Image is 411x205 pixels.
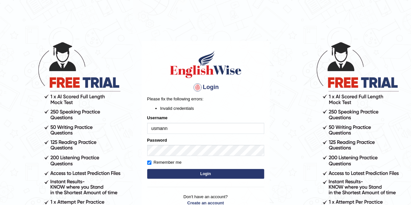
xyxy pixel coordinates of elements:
[169,50,243,79] img: Logo of English Wise sign in for intelligent practice with AI
[147,115,168,121] label: Username
[147,96,264,102] p: Please fix the following errors:
[147,169,264,179] button: Login
[147,160,151,165] input: Remember me
[147,159,182,166] label: Remember me
[147,82,264,93] h4: Login
[160,105,264,111] li: Invalid credentials
[147,137,167,143] label: Password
